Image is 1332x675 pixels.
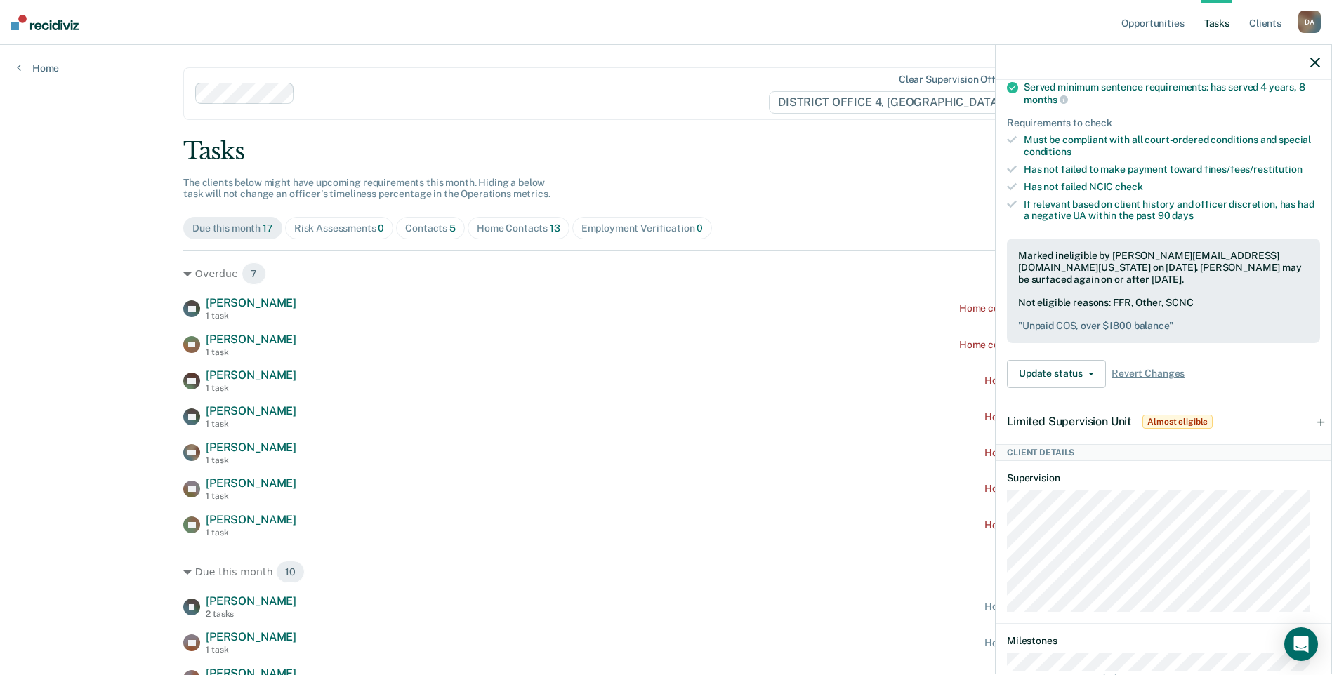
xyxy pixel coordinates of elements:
[1284,627,1318,661] div: Open Intercom Messenger
[959,339,1149,351] div: Home contact recommended a month ago
[959,302,1149,314] div: Home contact recommended a month ago
[206,383,296,393] div: 1 task
[984,375,1149,387] div: Home contact recommended [DATE]
[206,419,296,429] div: 1 task
[1018,297,1309,332] div: Not eligible reasons: FFR, Other, SCNC
[242,262,266,285] span: 7
[1018,250,1309,285] div: Marked ineligible by [PERSON_NAME][EMAIL_ADDRESS][DOMAIN_NAME][US_STATE] on [DATE]. [PERSON_NAME]...
[206,455,296,465] div: 1 task
[1172,210,1193,221] span: days
[1204,163,1303,175] span: fines/fees/restitution
[1112,368,1185,380] span: Revert Changes
[183,137,1149,166] div: Tasks
[11,15,79,30] img: Recidiviz
[1024,134,1320,158] div: Must be compliant with all court-ordered conditions and special
[1007,117,1320,129] div: Requirements to check
[1115,181,1142,192] span: check
[206,491,296,501] div: 1 task
[996,444,1331,461] div: Client Details
[1007,415,1131,428] span: Limited Supervision Unit
[984,601,1149,613] div: Home contact recommended [DATE]
[984,411,1149,423] div: Home contact recommended [DATE]
[183,262,1149,285] div: Overdue
[206,476,296,490] span: [PERSON_NAME]
[984,519,1149,531] div: Home contact recommended [DATE]
[1024,163,1320,175] div: Has not failed to make payment toward
[449,222,456,234] span: 5
[1024,81,1320,105] div: Served minimum sentence requirements: has served 4 years, 8
[294,222,385,234] div: Risk Assessments
[899,74,1018,86] div: Clear supervision officers
[206,333,296,346] span: [PERSON_NAME]
[1007,635,1320,647] dt: Milestones
[477,222,560,234] div: Home Contacts
[1024,146,1071,157] span: conditions
[183,561,1149,583] div: Due this month
[17,62,59,74] a: Home
[984,447,1149,459] div: Home contact recommended [DATE]
[206,630,296,643] span: [PERSON_NAME]
[1142,415,1213,429] span: Almost eligible
[1007,360,1106,388] button: Update status
[206,441,296,454] span: [PERSON_NAME]
[183,177,550,200] span: The clients below might have upcoming requirements this month. Hiding a below task will not chang...
[263,222,273,234] span: 17
[206,594,296,608] span: [PERSON_NAME]
[697,222,703,234] span: 0
[405,222,456,234] div: Contacts
[1018,320,1309,332] pre: " Unpaid COS, over $1800 balance "
[1024,181,1320,193] div: Has not failed NCIC
[206,311,296,321] div: 1 task
[984,637,1149,649] div: Home contact recommended [DATE]
[581,222,704,234] div: Employment Verification
[1024,94,1068,105] span: months
[206,368,296,382] span: [PERSON_NAME]
[206,645,296,655] div: 1 task
[206,347,296,357] div: 1 task
[550,222,560,234] span: 13
[192,222,273,234] div: Due this month
[996,399,1331,444] div: Limited Supervision UnitAlmost eligible
[1024,199,1320,222] div: If relevant based on client history and officer discretion, has had a negative UA within the past 90
[206,404,296,417] span: [PERSON_NAME]
[984,483,1149,495] div: Home contact recommended [DATE]
[769,91,1021,114] span: DISTRICT OFFICE 4, [GEOGRAPHIC_DATA]
[206,296,296,309] span: [PERSON_NAME]
[1298,11,1321,33] div: D A
[1007,472,1320,484] dt: Supervision
[378,222,384,234] span: 0
[206,513,296,526] span: [PERSON_NAME]
[206,528,296,537] div: 1 task
[276,561,305,583] span: 10
[206,609,296,619] div: 2 tasks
